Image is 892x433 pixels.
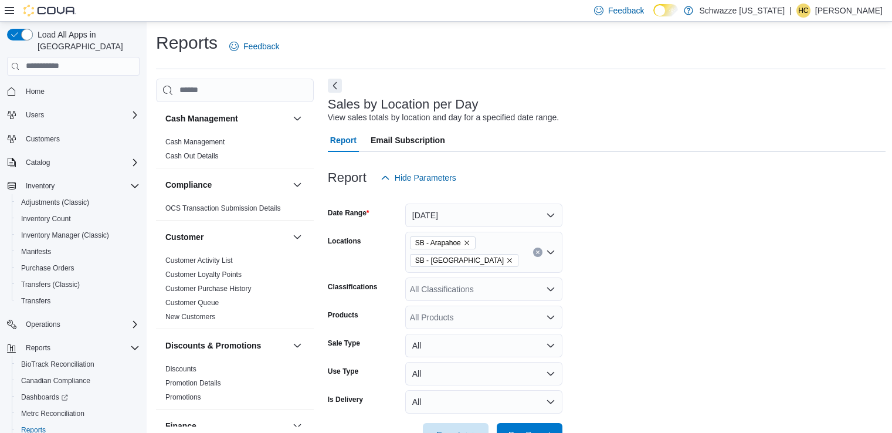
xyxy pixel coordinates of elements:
[12,389,144,405] a: Dashboards
[328,367,358,376] label: Use Type
[165,151,219,161] span: Cash Out Details
[2,107,144,123] button: Users
[12,194,144,211] button: Adjustments (Classic)
[699,4,785,18] p: Schwazze [US_STATE]
[26,134,60,144] span: Customers
[21,341,55,355] button: Reports
[165,340,288,351] button: Discounts & Promotions
[165,379,221,387] a: Promotion Details
[16,278,84,292] a: Transfers (Classic)
[26,181,55,191] span: Inventory
[796,4,810,18] div: Holly Carpenter
[328,339,360,348] label: Sale Type
[16,294,140,308] span: Transfers
[21,317,65,331] button: Operations
[165,393,201,401] a: Promotions
[328,282,378,292] label: Classifications
[165,393,201,402] span: Promotions
[21,179,140,193] span: Inventory
[21,131,140,146] span: Customers
[789,4,792,18] p: |
[21,198,89,207] span: Adjustments (Classic)
[21,296,50,306] span: Transfers
[16,407,140,421] span: Metrc Reconciliation
[21,263,74,273] span: Purchase Orders
[21,376,90,385] span: Canadian Compliance
[328,236,361,246] label: Locations
[506,257,513,264] button: Remove SB - Manitou Springs from selection in this group
[26,87,45,96] span: Home
[16,212,140,226] span: Inventory Count
[16,374,140,388] span: Canadian Compliance
[405,390,562,414] button: All
[165,204,281,212] a: OCS Transaction Submission Details
[165,179,212,191] h3: Compliance
[165,340,261,351] h3: Discounts & Promotions
[16,228,114,242] a: Inventory Manager (Classic)
[165,270,242,279] a: Customer Loyalty Points
[156,362,314,409] div: Discounts & Promotions
[290,111,304,126] button: Cash Management
[156,201,314,220] div: Compliance
[165,312,215,322] span: New Customers
[16,407,89,421] a: Metrc Reconciliation
[16,245,140,259] span: Manifests
[23,5,76,16] img: Cova
[21,214,71,224] span: Inventory Count
[156,135,314,168] div: Cash Management
[2,154,144,171] button: Catalog
[21,155,55,170] button: Catalog
[33,29,140,52] span: Load All Apps in [GEOGRAPHIC_DATA]
[16,245,56,259] a: Manifests
[328,79,342,93] button: Next
[165,284,252,293] span: Customer Purchase History
[21,84,49,99] a: Home
[12,356,144,373] button: BioTrack Reconciliation
[165,231,288,243] button: Customer
[16,390,140,404] span: Dashboards
[12,293,144,309] button: Transfers
[16,278,140,292] span: Transfers (Classic)
[12,227,144,243] button: Inventory Manager (Classic)
[546,248,555,257] button: Open list of options
[290,178,304,192] button: Compliance
[12,276,144,293] button: Transfers (Classic)
[16,261,140,275] span: Purchase Orders
[165,204,281,213] span: OCS Transaction Submission Details
[2,130,144,147] button: Customers
[21,108,140,122] span: Users
[290,230,304,244] button: Customer
[21,247,51,256] span: Manifests
[16,374,95,388] a: Canadian Compliance
[328,97,479,111] h3: Sales by Location per Day
[16,294,55,308] a: Transfers
[156,253,314,329] div: Customer
[16,212,76,226] a: Inventory Count
[395,172,456,184] span: Hide Parameters
[21,179,59,193] button: Inventory
[165,231,204,243] h3: Customer
[165,179,288,191] button: Compliance
[243,40,279,52] span: Feedback
[798,4,808,18] span: HC
[21,231,109,240] span: Inventory Manager (Classic)
[405,334,562,357] button: All
[165,313,215,321] a: New Customers
[2,178,144,194] button: Inventory
[12,405,144,422] button: Metrc Reconciliation
[16,195,140,209] span: Adjustments (Classic)
[26,343,50,353] span: Reports
[21,280,80,289] span: Transfers (Classic)
[21,393,68,402] span: Dashboards
[12,260,144,276] button: Purchase Orders
[653,4,678,16] input: Dark Mode
[405,362,562,385] button: All
[328,395,363,404] label: Is Delivery
[2,316,144,333] button: Operations
[16,390,73,404] a: Dashboards
[328,171,367,185] h3: Report
[165,256,233,265] a: Customer Activity List
[405,204,562,227] button: [DATE]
